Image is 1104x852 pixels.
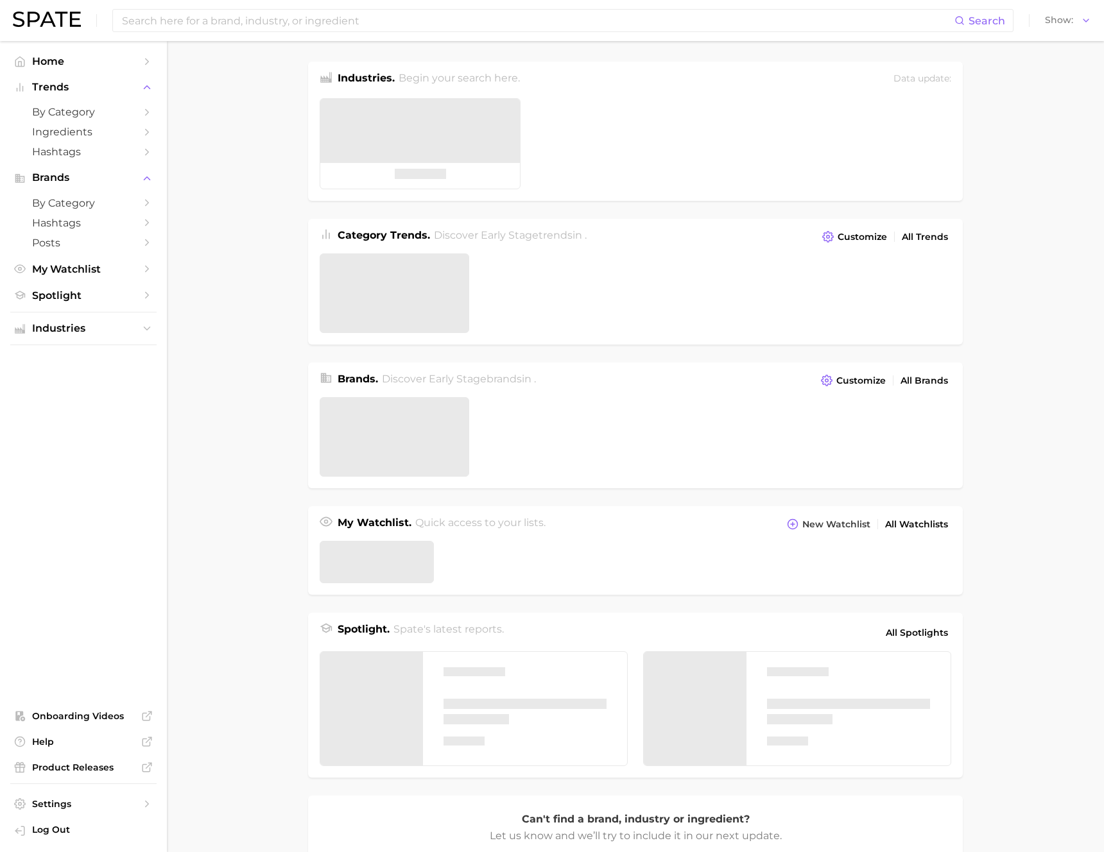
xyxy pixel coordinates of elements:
[32,762,135,773] span: Product Releases
[902,232,948,243] span: All Trends
[901,375,948,386] span: All Brands
[818,371,889,389] button: Customize
[897,372,951,389] a: All Brands
[10,168,157,187] button: Brands
[10,213,157,233] a: Hashtags
[338,373,378,385] span: Brands .
[13,12,81,27] img: SPATE
[382,373,536,385] span: Discover Early Stage brands in .
[434,229,587,241] span: Discover Early Stage trends in .
[10,142,157,162] a: Hashtags
[399,71,520,88] h2: Begin your search here.
[32,824,146,835] span: Log Out
[10,794,157,814] a: Settings
[10,319,157,338] button: Industries
[32,323,135,334] span: Industries
[10,193,157,213] a: by Category
[10,102,157,122] a: by Category
[393,622,504,643] h2: Spate's latest reports.
[10,706,157,726] a: Onboarding Videos
[338,515,411,533] h1: My Watchlist.
[10,259,157,279] a: My Watchlist
[802,519,870,530] span: New Watchlist
[819,228,890,246] button: Customize
[32,217,135,229] span: Hashtags
[10,122,157,142] a: Ingredients
[969,15,1005,27] span: Search
[10,285,157,305] a: Spotlight
[32,146,135,158] span: Hashtags
[784,515,874,533] button: New Watchlist
[1045,17,1073,24] span: Show
[32,172,135,183] span: Brands
[10,233,157,253] a: Posts
[488,811,783,828] p: Can't find a brand, industry or ingredient?
[32,81,135,93] span: Trends
[338,229,430,241] span: Category Trends .
[32,126,135,138] span: Ingredients
[838,232,887,243] span: Customize
[32,289,135,302] span: Spotlight
[415,515,546,533] h2: Quick access to your lists.
[32,55,135,67] span: Home
[338,622,390,643] h1: Spotlight.
[893,71,951,88] div: Data update:
[883,622,951,643] a: All Spotlights
[10,820,157,842] a: Log out. Currently logged in with e-mail valdrin@spate.nyc.
[886,625,948,640] span: All Spotlights
[882,516,951,533] a: All Watchlists
[32,237,135,249] span: Posts
[10,78,157,97] button: Trends
[32,106,135,118] span: by Category
[885,519,948,530] span: All Watchlists
[10,51,157,71] a: Home
[32,197,135,209] span: by Category
[338,71,395,88] h1: Industries.
[10,732,157,751] a: Help
[32,710,135,722] span: Onboarding Videos
[1042,12,1094,29] button: Show
[121,10,954,31] input: Search here for a brand, industry, or ingredient
[899,228,951,246] a: All Trends
[32,736,135,747] span: Help
[10,758,157,777] a: Product Releases
[32,798,135,810] span: Settings
[488,828,783,844] p: Let us know and we’ll try to include it in our next update.
[32,263,135,275] span: My Watchlist
[836,375,886,386] span: Customize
